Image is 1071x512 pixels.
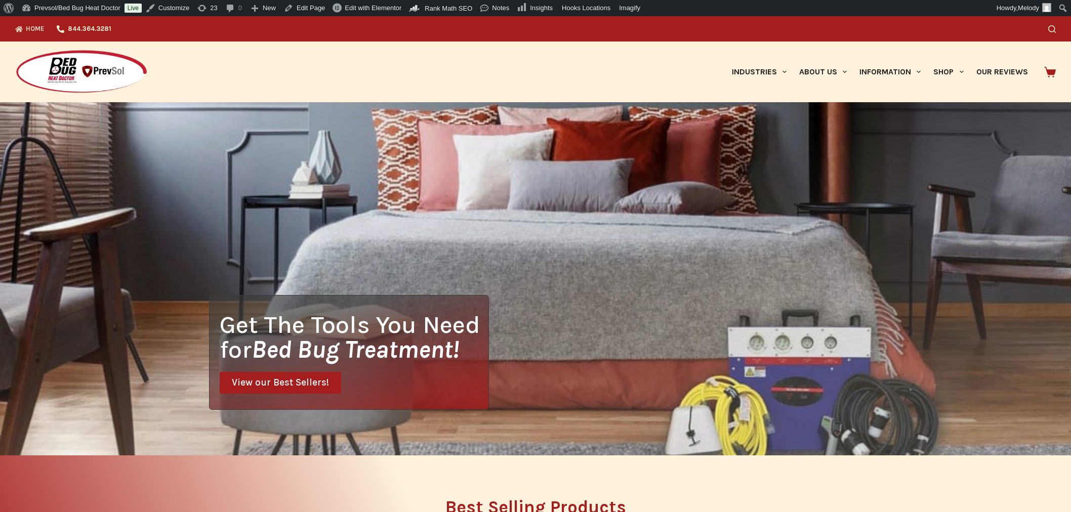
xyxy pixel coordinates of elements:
span: View our Best Sellers! [232,378,329,388]
a: About Us [793,41,853,102]
a: Our Reviews [970,41,1034,102]
a: Industries [725,41,793,102]
nav: Primary [725,41,1034,102]
span: Edit with Elementor [345,4,401,12]
nav: Top Menu [15,16,117,41]
a: 844.364.3281 [51,16,117,41]
span: Rank Math SEO [425,5,472,12]
span: Melody [1018,4,1039,12]
a: View our Best Sellers! [220,372,341,394]
i: Bed Bug Treatment! [252,335,459,364]
a: Shop [927,41,970,102]
img: Prevsol/Bed Bug Heat Doctor [15,50,148,95]
a: Information [853,41,927,102]
a: Home [15,16,51,41]
a: Live [125,4,142,13]
button: Search [1048,25,1056,33]
h1: Get The Tools You Need for [220,312,488,362]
